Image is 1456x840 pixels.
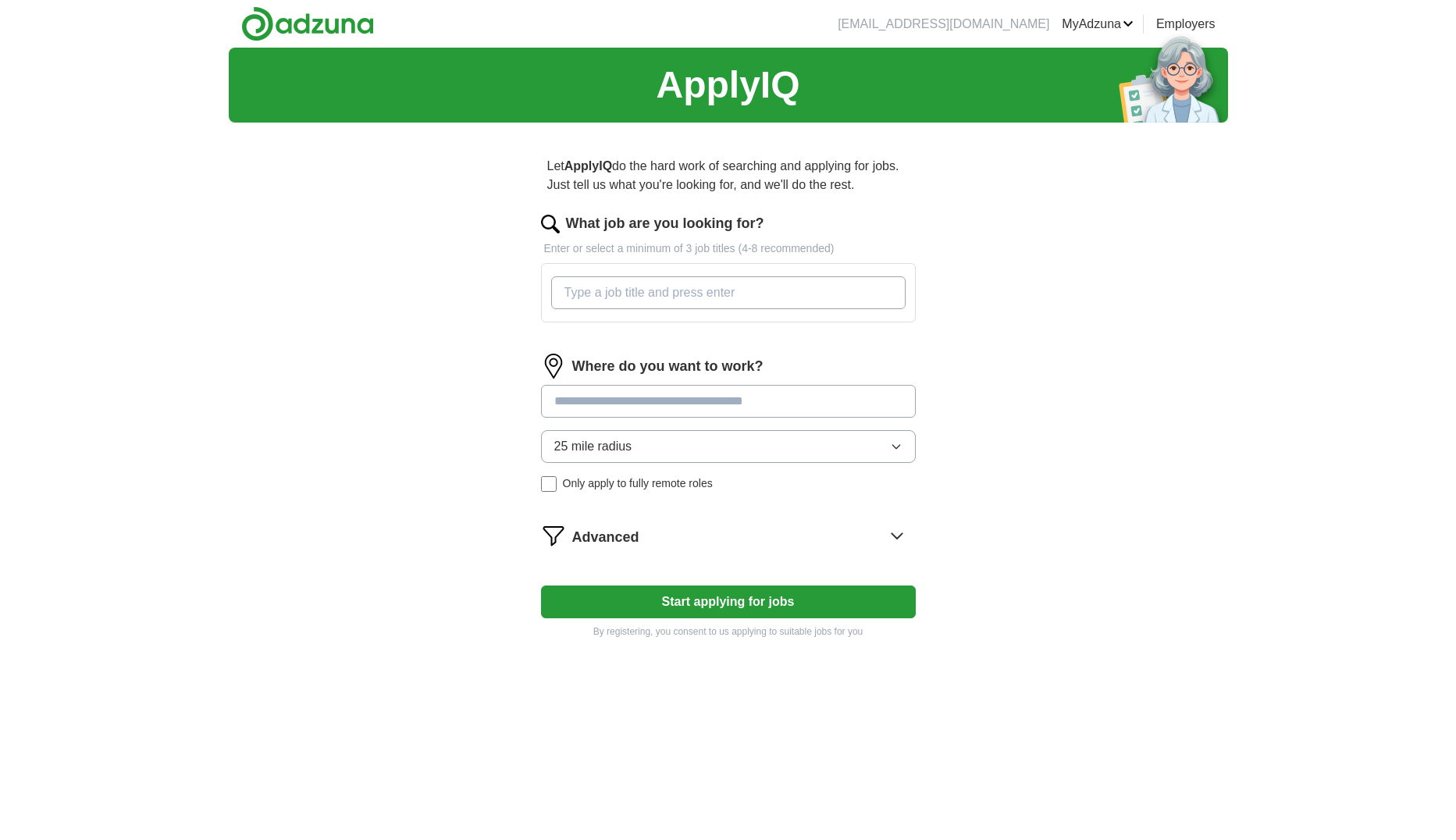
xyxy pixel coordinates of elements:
h1: ApplyIQ [656,57,799,113]
a: MyAdzuna [1062,15,1134,34]
p: Let do the hard work of searching and applying for jobs. Just tell us what you're looking for, an... [541,151,916,201]
img: filter [541,523,566,548]
input: Type a job title and press enter [551,276,906,309]
span: Only apply to fully remote roles [563,475,713,492]
img: search.png [541,215,560,233]
button: 25 mile radius [541,430,916,463]
li: [EMAIL_ADDRESS][DOMAIN_NAME] [838,15,1049,34]
input: Only apply to fully remote roles [541,476,557,492]
label: What job are you looking for? [566,213,764,234]
span: 25 mile radius [554,437,632,456]
strong: ApplyIQ [564,159,612,173]
p: By registering, you consent to us applying to suitable jobs for you [541,625,916,639]
label: Where do you want to work? [572,356,764,377]
a: Employers [1156,15,1216,34]
img: Adzuna logo [241,6,374,41]
span: Advanced [572,527,639,548]
button: Start applying for jobs [541,586,916,618]
img: location.png [541,354,566,379]
p: Enter or select a minimum of 3 job titles (4-8 recommended) [541,240,916,257]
